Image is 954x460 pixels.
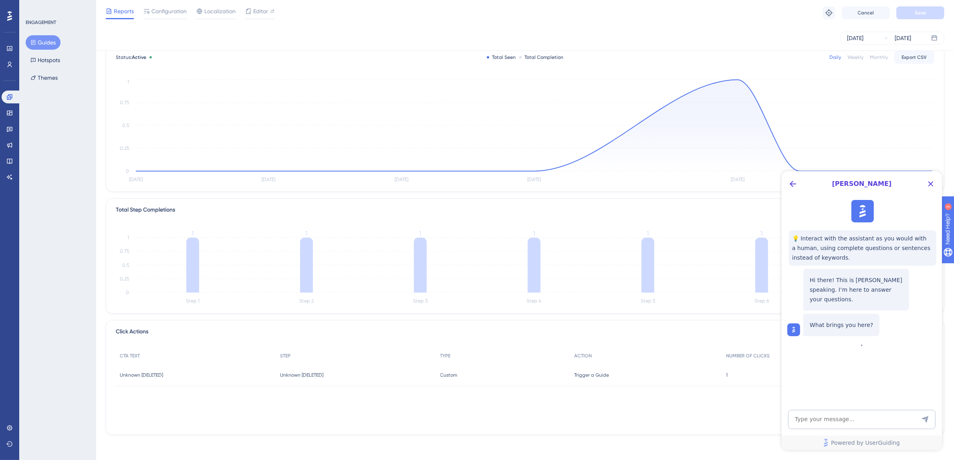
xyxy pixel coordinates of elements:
[120,353,140,359] span: CTA TEXT
[122,262,129,268] tspan: 0.5
[19,2,50,12] span: Need Help?
[253,6,268,16] span: Editor
[420,230,422,237] tspan: 1
[120,372,163,378] span: Unknown [DELETED]
[262,177,275,183] tspan: [DATE]
[126,290,129,295] tspan: 0
[894,51,934,64] button: Export CSV
[132,54,146,60] span: Active
[116,327,148,341] span: Click Actions
[641,299,655,304] tspan: Step 5
[726,372,728,378] span: 1
[761,230,763,237] tspan: 1
[487,54,516,61] div: Total Seen
[186,299,200,304] tspan: Step 1
[280,372,323,378] span: Unknown [DELETED]
[847,33,863,43] div: [DATE]
[129,177,143,183] tspan: [DATE]
[122,123,129,128] tspan: 0.5
[306,230,308,237] tspan: 1
[726,353,770,359] span: NUMBER OF CLICKS
[519,54,564,61] div: Total Completion
[574,353,592,359] span: ACTION
[151,6,187,16] span: Configuration
[829,54,841,61] div: Daily
[527,299,542,304] tspan: Step 4
[280,353,290,359] span: STEP
[731,177,744,183] tspan: [DATE]
[440,372,458,378] span: Custom
[116,205,175,215] div: Total Step Completions
[127,235,129,240] tspan: 1
[895,33,911,43] div: [DATE]
[896,6,944,19] button: Save
[842,6,890,19] button: Cancel
[120,249,129,254] tspan: 0.75
[299,299,314,304] tspan: Step 2
[116,54,146,61] span: Status:
[56,4,58,10] div: 3
[120,100,129,105] tspan: 0.75
[527,177,541,183] tspan: [DATE]
[120,145,129,151] tspan: 0.25
[440,353,451,359] span: TYPE
[754,299,769,304] tspan: Step 6
[858,10,874,16] span: Cancel
[574,372,609,378] span: Trigger a Guide
[533,230,535,237] tspan: 1
[782,171,942,450] iframe: UserGuiding AI Assistant
[127,79,129,85] tspan: 1
[413,299,428,304] tspan: Step 3
[395,177,408,183] tspan: [DATE]
[192,230,194,237] tspan: 1
[120,276,129,282] tspan: 0.25
[847,54,863,61] div: Weekly
[902,54,927,61] span: Export CSV
[915,10,926,16] span: Save
[126,168,129,174] tspan: 0
[204,6,236,16] span: Localization
[647,230,649,237] tspan: 1
[870,54,888,61] div: Monthly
